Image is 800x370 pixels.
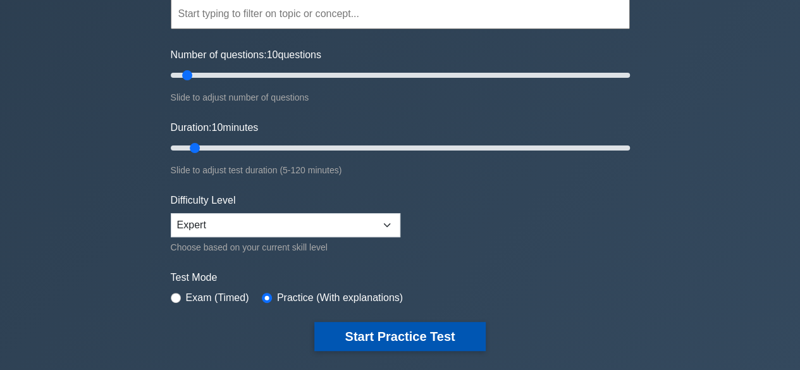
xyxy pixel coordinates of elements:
label: Practice (With explanations) [277,290,403,305]
div: Slide to adjust number of questions [171,90,630,105]
div: Slide to adjust test duration (5-120 minutes) [171,163,630,178]
button: Start Practice Test [314,322,485,351]
label: Test Mode [171,270,630,285]
span: 10 [211,122,223,133]
label: Difficulty Level [171,193,236,208]
label: Duration: minutes [171,120,259,135]
label: Exam (Timed) [186,290,249,305]
label: Number of questions: questions [171,47,321,63]
span: 10 [267,49,278,60]
div: Choose based on your current skill level [171,240,400,255]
